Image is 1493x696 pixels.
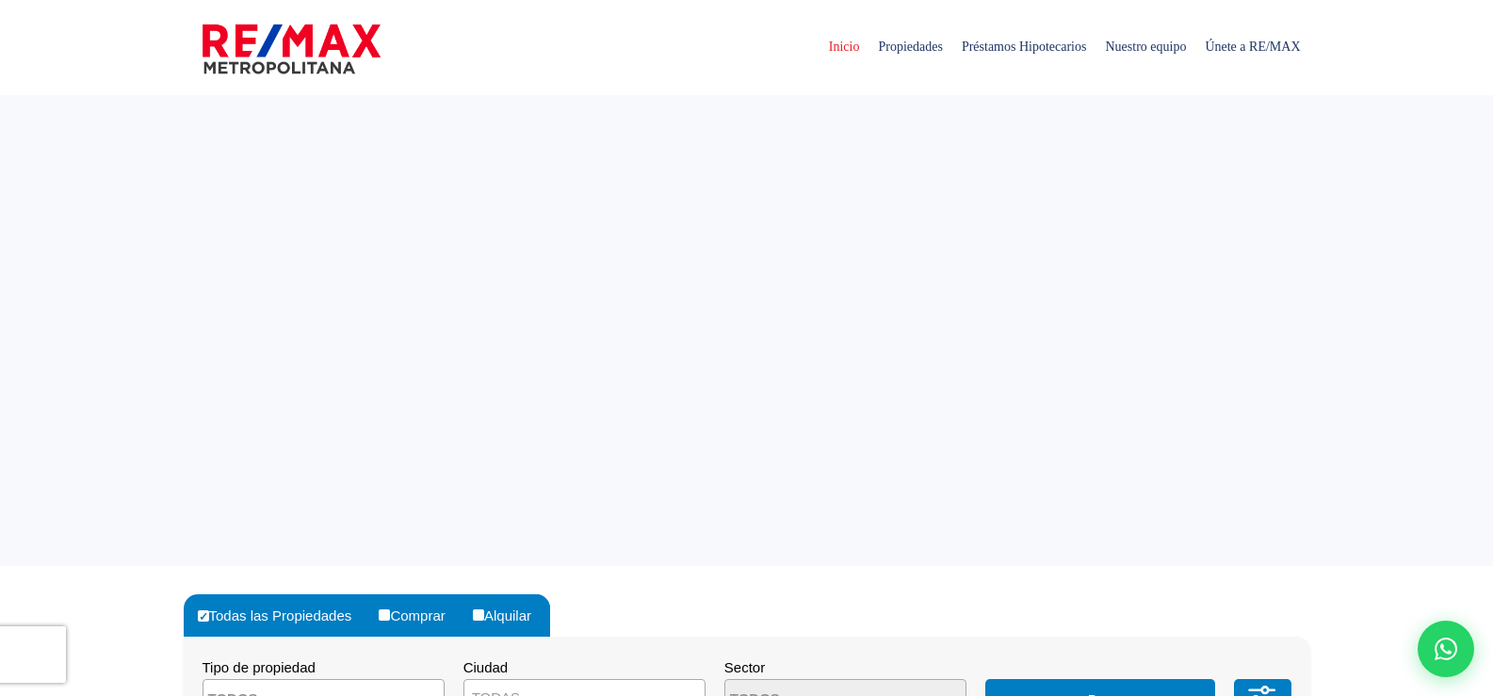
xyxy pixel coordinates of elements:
span: Sector [724,659,765,675]
input: Todas las Propiedades [198,610,209,622]
label: Todas las Propiedades [193,594,371,637]
input: Comprar [379,609,390,621]
span: Propiedades [868,19,951,75]
span: Inicio [820,19,869,75]
img: remax-metropolitana-logo [203,21,381,77]
input: Alquilar [473,609,484,621]
span: Tipo de propiedad [203,659,316,675]
span: Nuestro equipo [1095,19,1195,75]
span: Únete a RE/MAX [1195,19,1309,75]
span: Ciudad [463,659,509,675]
label: Comprar [374,594,463,637]
span: Préstamos Hipotecarios [952,19,1096,75]
label: Alquilar [468,594,550,637]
